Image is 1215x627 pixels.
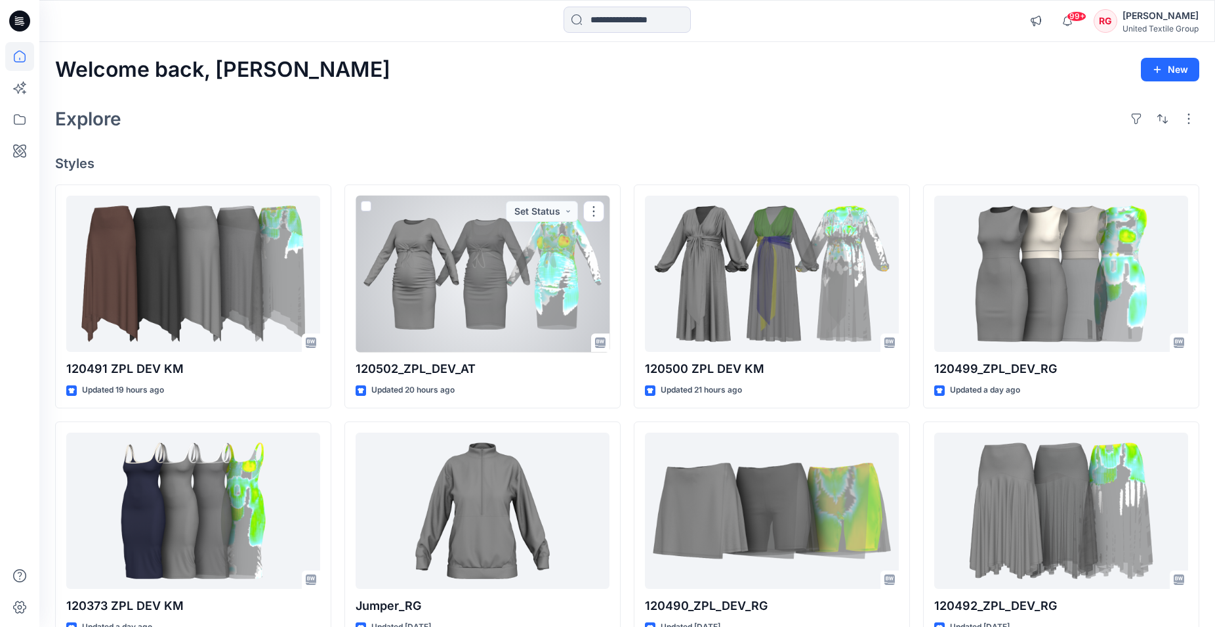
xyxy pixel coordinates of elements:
p: Updated a day ago [950,383,1020,397]
a: Jumper_RG [356,433,609,590]
p: 120500 ZPL DEV KM [645,360,899,378]
h2: Explore [55,108,121,129]
p: 120499_ZPL_DEV_RG [934,360,1188,378]
a: 120502_ZPL_DEV_AT [356,196,609,353]
span: 99+ [1067,11,1086,22]
p: 120492_ZPL_DEV_RG [934,597,1188,615]
p: Updated 19 hours ago [82,383,164,397]
div: [PERSON_NAME] [1122,8,1199,24]
p: Updated 20 hours ago [371,383,455,397]
p: 120502_ZPL_DEV_AT [356,360,609,378]
div: United Textile Group [1122,24,1199,33]
p: 120491 ZPL DEV KM [66,360,320,378]
a: 120499_ZPL_DEV_RG [934,196,1188,353]
a: 120500 ZPL DEV KM [645,196,899,353]
p: 120373 ZPL DEV KM [66,597,320,615]
a: 120373 ZPL DEV KM [66,433,320,590]
button: New [1141,58,1199,81]
h2: Welcome back, [PERSON_NAME] [55,58,390,82]
h4: Styles [55,156,1199,171]
p: 120490_ZPL_DEV_RG [645,597,899,615]
div: RG [1094,9,1117,33]
a: 120492_ZPL_DEV_RG [934,433,1188,590]
a: 120490_ZPL_DEV_RG [645,433,899,590]
a: 120491 ZPL DEV KM [66,196,320,353]
p: Updated 21 hours ago [661,383,742,397]
p: Jumper_RG [356,597,609,615]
